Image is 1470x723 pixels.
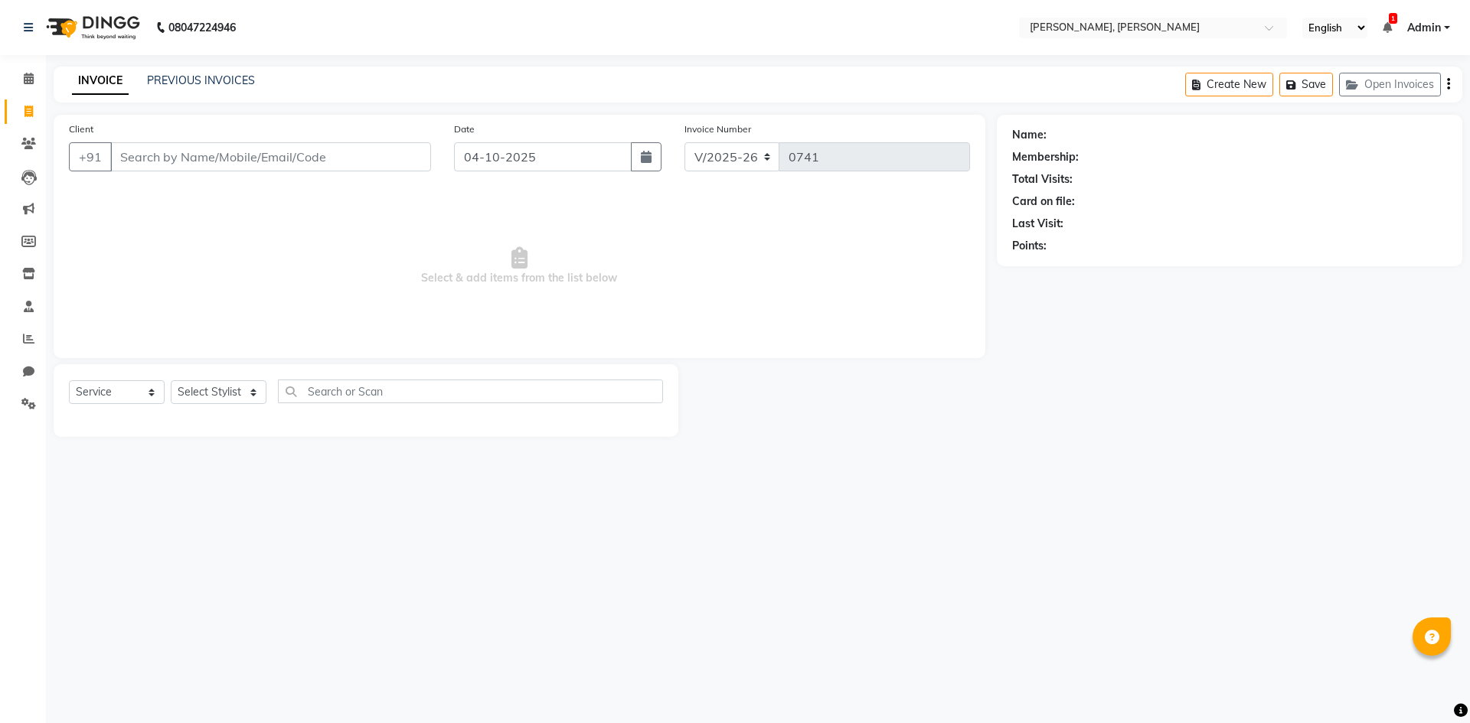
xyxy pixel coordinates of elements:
[684,122,751,136] label: Invoice Number
[1339,73,1441,96] button: Open Invoices
[1012,149,1079,165] div: Membership:
[72,67,129,95] a: INVOICE
[1389,13,1397,24] span: 1
[39,6,144,49] img: logo
[1406,662,1455,708] iframe: chat widget
[69,142,112,171] button: +91
[110,142,431,171] input: Search by Name/Mobile/Email/Code
[454,122,475,136] label: Date
[69,122,93,136] label: Client
[1383,21,1392,34] a: 1
[1012,194,1075,210] div: Card on file:
[278,379,663,403] input: Search or Scan
[1012,216,1063,232] div: Last Visit:
[168,6,236,49] b: 08047224946
[1012,171,1073,187] div: Total Visits:
[69,190,970,343] span: Select & add items from the list below
[1185,73,1273,96] button: Create New
[1012,127,1047,143] div: Name:
[1279,73,1333,96] button: Save
[1407,20,1441,36] span: Admin
[1012,238,1047,254] div: Points:
[147,73,255,87] a: PREVIOUS INVOICES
